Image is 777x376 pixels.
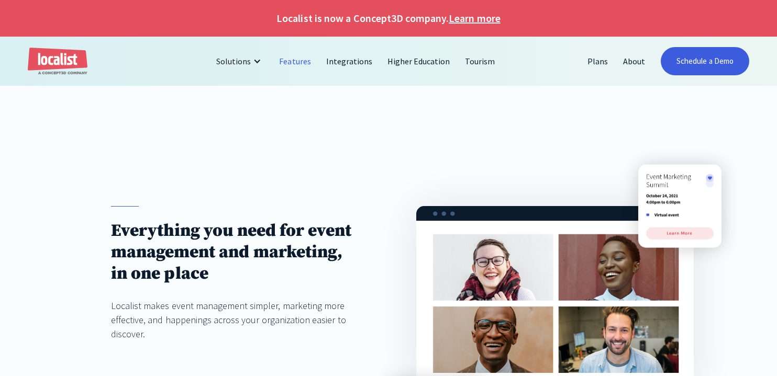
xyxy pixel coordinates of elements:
[380,49,458,74] a: Higher Education
[458,49,503,74] a: Tourism
[661,47,749,75] a: Schedule a Demo
[111,220,361,284] h1: Everything you need for event management and marketing, in one place
[208,49,272,74] div: Solutions
[272,49,318,74] a: Features
[28,48,87,75] a: home
[449,10,500,26] a: Learn more
[616,49,653,74] a: About
[111,299,361,341] div: Localist makes event management simpler, marketing more effective, and happenings across your org...
[216,55,251,67] div: Solutions
[319,49,380,74] a: Integrations
[580,49,616,74] a: Plans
